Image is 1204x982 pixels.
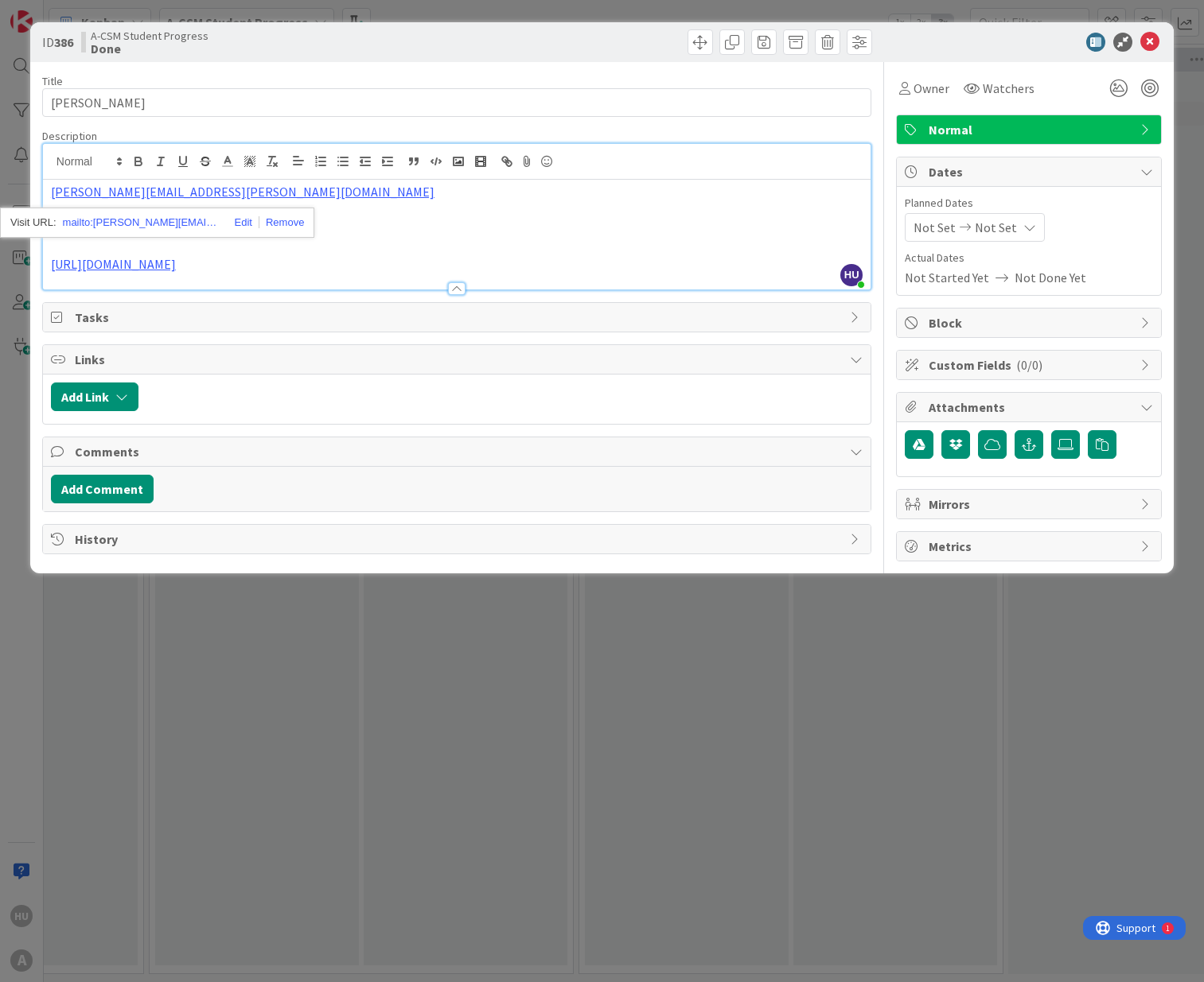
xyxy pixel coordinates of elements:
span: Owner [914,79,949,98]
span: Not Done Yet [1015,268,1086,287]
button: Add Comment [51,475,154,503]
div: 1 [83,6,87,19]
a: [PERSON_NAME][EMAIL_ADDRESS][PERSON_NAME][DOMAIN_NAME] [51,184,434,200]
span: Dates [929,162,1132,181]
span: Mirrors [929,495,1132,514]
input: type card name here... [42,88,871,117]
span: Watchers [983,79,1035,98]
span: Not Set [914,218,956,237]
span: Support [33,2,72,21]
a: [URL][DOMAIN_NAME] [51,256,176,272]
b: 386 [54,34,73,50]
span: History [75,530,842,549]
span: A-CSM Student Progress [91,29,208,42]
span: Planned Dates [905,195,1153,212]
span: Custom Fields [929,355,1132,375]
button: Add Link [51,382,138,411]
span: ID [42,33,73,52]
span: Description [42,129,97,143]
b: Done [91,42,208,55]
p: Group Mural: [51,219,863,237]
span: Not Started Yet [905,268,989,287]
span: Not Set [975,218,1017,237]
span: Tasks [75,308,842,327]
span: HU [840,264,863,286]
span: Attachments [929,398,1132,417]
span: Actual Dates [905,250,1153,266]
span: ( 0/0 ) [1016,357,1042,373]
span: Metrics [929,537,1132,556]
a: mailto:[PERSON_NAME][EMAIL_ADDRESS][PERSON_NAME][DOMAIN_NAME] [63,212,222,233]
span: Normal [929,120,1132,139]
span: Comments [75,442,842,461]
span: Links [75,350,842,369]
label: Title [42,74,63,88]
span: Block [929,313,1132,332]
